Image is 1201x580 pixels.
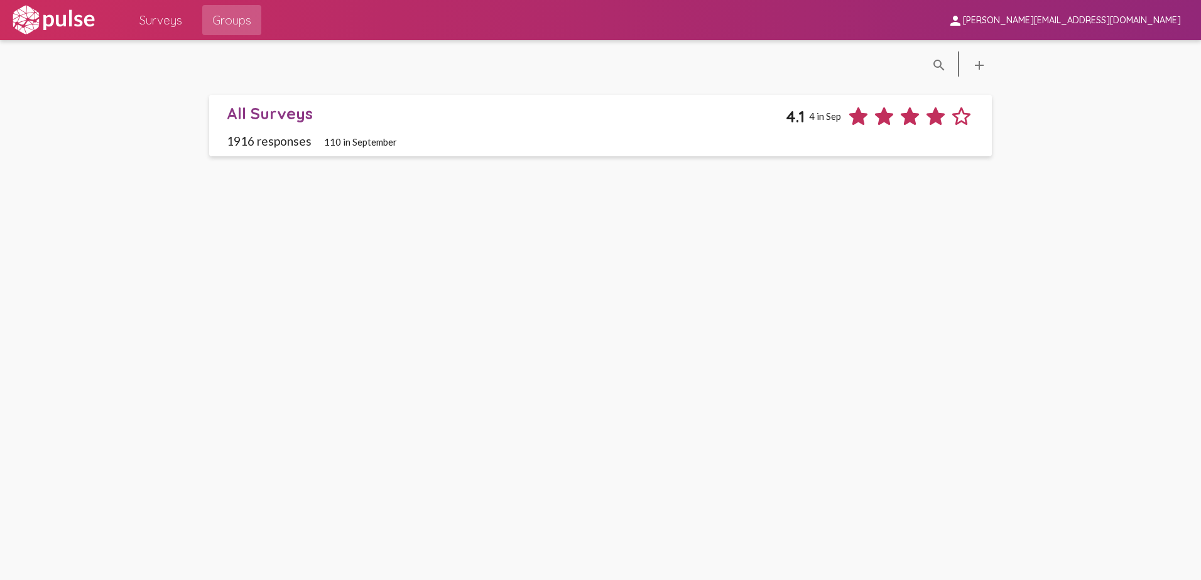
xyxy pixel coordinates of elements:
img: white-logo.svg [10,4,97,36]
a: All Surveys4.14 in Sep1916 responses110 in September [209,95,991,156]
span: 4.1 [786,107,805,126]
a: Surveys [129,5,192,35]
span: 110 in September [324,136,397,148]
span: 1916 responses [227,134,312,148]
button: language [967,51,992,77]
mat-icon: language [972,58,987,73]
span: Groups [212,9,251,31]
span: 4 in Sep [809,110,841,122]
button: language [927,51,952,77]
button: [PERSON_NAME][EMAIL_ADDRESS][DOMAIN_NAME] [938,8,1191,31]
div: All Surveys [227,104,786,123]
a: Groups [202,5,261,35]
mat-icon: language [932,58,947,73]
mat-icon: person [948,13,963,28]
span: [PERSON_NAME][EMAIL_ADDRESS][DOMAIN_NAME] [963,15,1181,26]
span: Surveys [139,9,182,31]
